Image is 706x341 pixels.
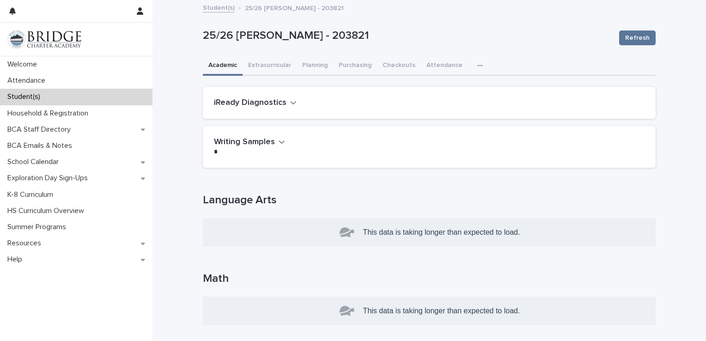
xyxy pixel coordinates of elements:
p: 25/26 [PERSON_NAME] - 203821 [245,2,344,12]
p: This data is taking longer than expected to load. [363,224,520,240]
img: turtle [339,303,359,319]
p: Exploration Day Sign-Ups [4,174,95,183]
a: Student(s) [203,2,235,12]
button: Writing Samples [214,137,285,147]
button: Checkouts [377,56,421,76]
button: Academic [203,56,243,76]
p: K-8 Curriculum [4,190,61,199]
button: Extracurricular [243,56,297,76]
p: School Calendar [4,158,66,166]
p: Resources [4,239,49,248]
h1: Math [203,272,656,286]
p: Household & Registration [4,109,96,118]
p: Summer Programs [4,223,73,231]
p: BCA Emails & Notes [4,141,79,150]
p: This data is taking longer than expected to load. [363,303,520,319]
button: Purchasing [333,56,377,76]
p: Help [4,255,30,264]
button: Planning [297,56,333,76]
p: Welcome [4,60,44,69]
img: turtle [339,224,359,240]
p: 25/26 [PERSON_NAME] - 203821 [203,29,612,43]
h1: Language Arts [203,194,656,207]
button: Attendance [421,56,468,76]
p: Attendance [4,76,53,85]
p: HS Curriculum Overview [4,207,91,215]
button: Refresh [619,30,656,45]
p: BCA Staff Directory [4,125,78,134]
h2: iReady Diagnostics [214,98,286,108]
h2: Writing Samples [214,137,275,147]
button: iReady Diagnostics [214,98,297,108]
span: Refresh [625,33,650,43]
p: Student(s) [4,92,48,101]
img: V1C1m3IdTEidaUdm9Hs0 [7,30,81,49]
